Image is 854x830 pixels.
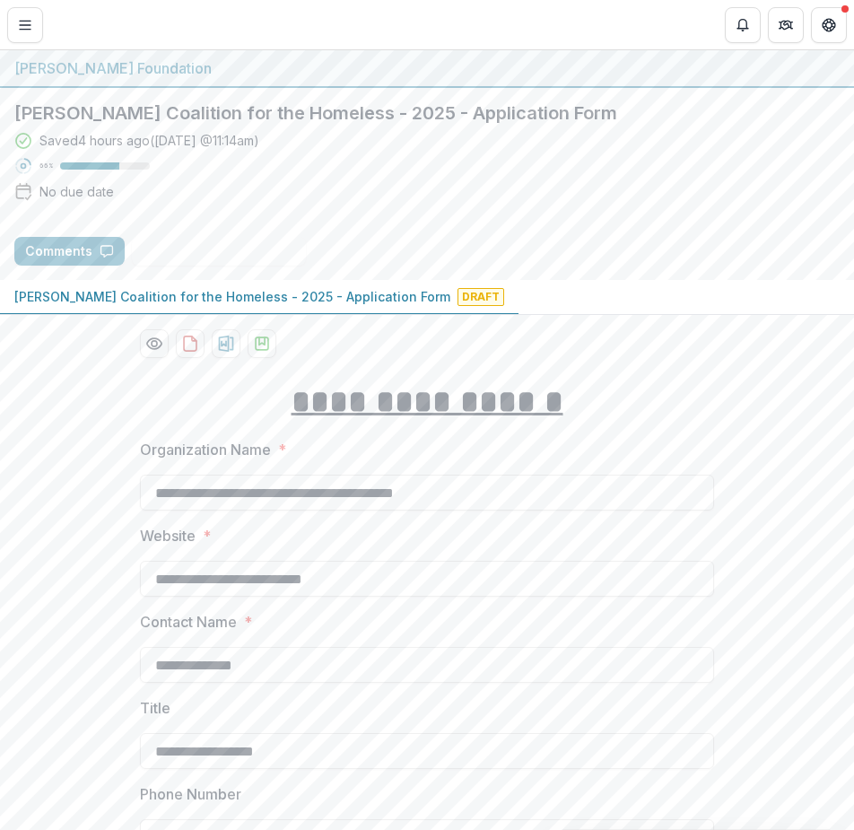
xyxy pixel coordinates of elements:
[140,329,169,358] button: Preview 49867918-1489-45bb-9530-fa35b8a63222-0.pdf
[811,7,847,43] button: Get Help
[248,329,276,358] button: download-proposal
[140,697,170,719] p: Title
[140,439,271,460] p: Organization Name
[7,7,43,43] button: Toggle Menu
[39,160,53,172] p: 66 %
[140,783,241,805] p: Phone Number
[212,329,240,358] button: download-proposal
[140,611,237,633] p: Contact Name
[14,237,125,266] button: Comments
[14,102,840,124] h2: [PERSON_NAME] Coalition for the Homeless - 2025 - Application Form
[39,182,114,201] div: No due date
[132,237,306,266] button: Answer Suggestions
[457,288,504,306] span: Draft
[14,57,840,79] div: [PERSON_NAME] Foundation
[176,329,205,358] button: download-proposal
[725,7,761,43] button: Notifications
[140,525,196,546] p: Website
[768,7,804,43] button: Partners
[14,287,450,306] p: [PERSON_NAME] Coalition for the Homeless - 2025 - Application Form
[39,131,259,150] div: Saved 4 hours ago ( [DATE] @ 11:14am )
